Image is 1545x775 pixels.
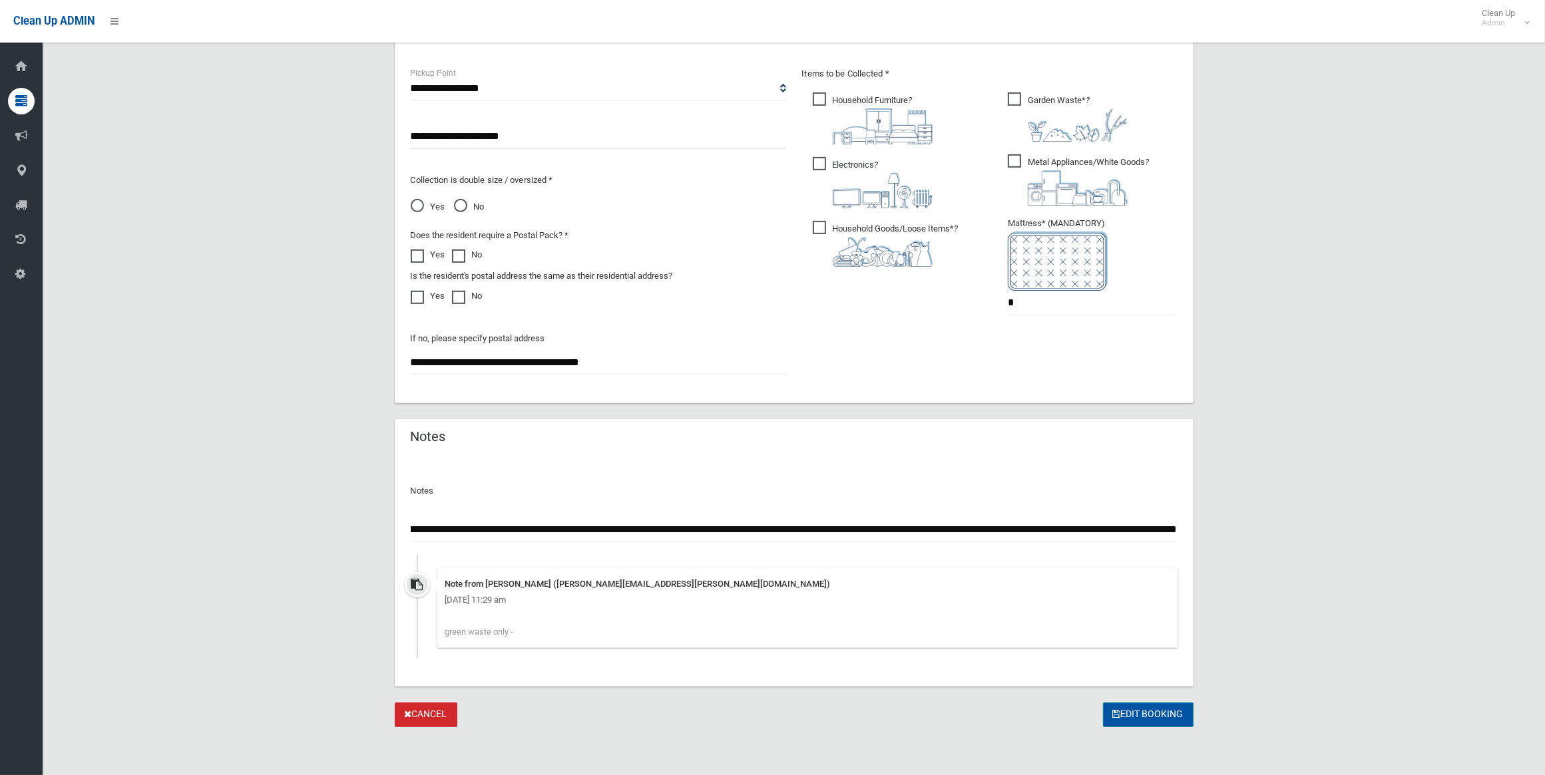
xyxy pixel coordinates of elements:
[813,157,933,208] span: Electronics
[1028,95,1128,142] i: ?
[833,95,933,144] i: ?
[411,247,445,263] label: Yes
[813,221,959,267] span: Household Goods/Loose Items*
[833,173,933,208] img: 394712a680b73dbc3d2a6a3a7ffe5a07.png
[833,224,959,267] i: ?
[833,108,933,144] img: aa9efdbe659d29b613fca23ba79d85cb.png
[1008,154,1149,206] span: Metal Appliances/White Goods
[1475,8,1528,28] span: Clean Up
[1008,232,1108,291] img: e7408bece873d2c1783593a074e5cb2f.png
[1482,18,1515,28] small: Admin
[802,66,1178,82] p: Items to be Collected *
[1028,170,1128,206] img: 36c1b0289cb1767239cdd3de9e694f19.png
[1008,218,1178,291] span: Mattress* (MANDATORY)
[454,199,485,215] span: No
[1028,157,1149,206] i: ?
[445,627,514,637] span: green waste only -
[445,592,1170,608] div: [DATE] 11:29 am
[411,199,445,215] span: Yes
[411,331,545,347] label: If no, please specify postal address
[445,576,1170,592] div: Note from [PERSON_NAME] ([PERSON_NAME][EMAIL_ADDRESS][PERSON_NAME][DOMAIN_NAME])
[813,92,933,144] span: Household Furniture
[1103,702,1194,727] button: Edit Booking
[452,288,483,304] label: No
[452,247,483,263] label: No
[833,160,933,208] i: ?
[411,483,1178,499] p: Notes
[411,288,445,304] label: Yes
[411,172,786,188] p: Collection is double size / oversized *
[395,424,462,450] header: Notes
[411,228,569,243] label: Does the resident require a Postal Pack? *
[1028,108,1128,142] img: 4fd8a5c772b2c999c83690221e5242e0.png
[13,15,95,27] span: Clean Up ADMIN
[411,268,673,284] label: Is the resident's postal address the same as their residential address?
[1008,92,1128,142] span: Garden Waste*
[395,702,457,727] a: Cancel
[833,237,933,267] img: b13cc3517677393f34c0a387616ef184.png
